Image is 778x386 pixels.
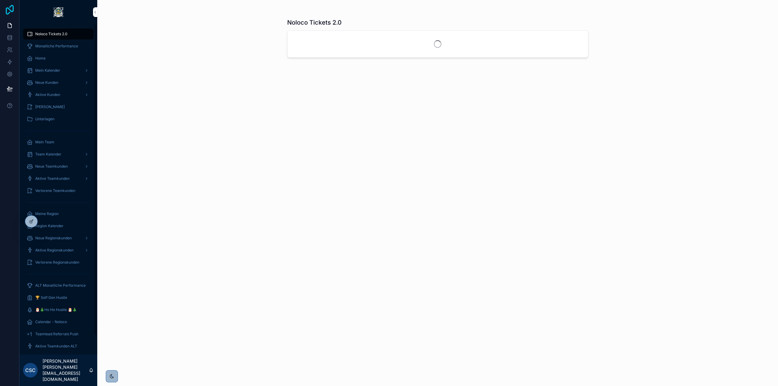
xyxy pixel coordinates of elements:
[35,211,59,216] span: Meine Region
[25,367,36,374] span: CSc
[53,7,63,17] img: App logo
[19,24,97,354] div: scrollable content
[23,114,94,125] a: Unterlagen
[23,161,94,172] a: Neue Teamkunden
[35,283,86,288] span: ALT Monatliche Performance
[35,68,60,73] span: Mein Kalender
[35,92,60,97] span: Aktive Kunden
[35,307,77,312] span: 🎅🎄Ho Ho Hustle 🎅🎄
[23,280,94,291] a: ALT Monatliche Performance
[43,358,89,382] p: [PERSON_NAME] [PERSON_NAME][EMAIL_ADDRESS][DOMAIN_NAME]
[23,341,94,352] a: Aktive Teamkunden ALT
[35,188,75,193] span: Verlorene Teamkunden
[23,137,94,148] a: Mein Team
[35,236,72,241] span: Neue Regionskunden
[23,208,94,219] a: Meine Region
[23,77,94,88] a: Neue Kunden
[35,295,67,300] span: 🏆 Self Gen Hustle
[23,53,94,64] a: Home
[287,18,342,27] h1: Noloco Tickets 2.0
[23,329,94,340] a: Teamlead Referrals Push
[23,316,94,327] a: Calendar - Noloco
[35,164,68,169] span: Neue Teamkunden
[35,32,67,36] span: Noloco Tickets 2.0
[35,117,54,121] span: Unterlagen
[23,65,94,76] a: Mein Kalender
[35,140,54,145] span: Mein Team
[35,56,46,61] span: Home
[23,245,94,256] a: Aktive Regionskunden
[23,304,94,315] a: 🎅🎄Ho Ho Hustle 🎅🎄
[35,248,74,253] span: Aktive Regionskunden
[23,101,94,112] a: [PERSON_NAME]
[35,224,64,228] span: Region Kalender
[35,260,79,265] span: Verlorene Regionskunden
[23,185,94,196] a: Verlorene Teamkunden
[35,332,78,336] span: Teamlead Referrals Push
[35,176,70,181] span: Aktive Teamkunden
[35,44,78,49] span: Monatliche Performance
[35,344,77,349] span: Aktive Teamkunden ALT
[23,149,94,160] a: Team Kalender
[23,41,94,52] a: Monatliche Performance
[35,152,61,157] span: Team Kalender
[23,292,94,303] a: 🏆 Self Gen Hustle
[23,173,94,184] a: Aktive Teamkunden
[23,29,94,39] a: Noloco Tickets 2.0
[23,89,94,100] a: Aktive Kunden
[23,220,94,231] a: Region Kalender
[23,233,94,244] a: Neue Regionskunden
[35,80,58,85] span: Neue Kunden
[35,104,65,109] span: [PERSON_NAME]
[23,257,94,268] a: Verlorene Regionskunden
[35,319,67,324] span: Calendar - Noloco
